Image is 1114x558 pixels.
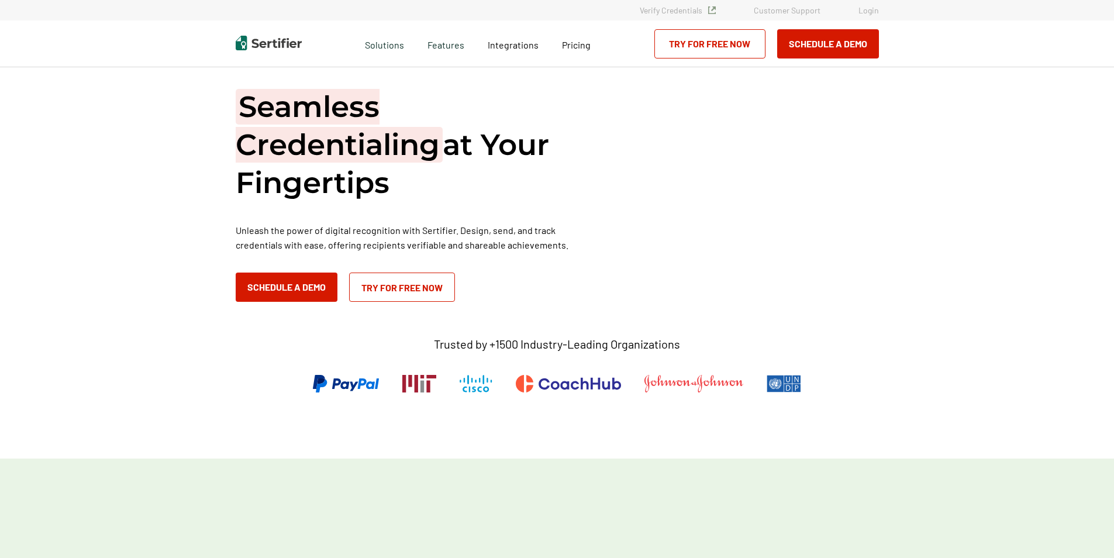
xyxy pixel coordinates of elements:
[640,5,716,15] a: Verify Credentials
[488,36,539,51] a: Integrations
[516,375,621,392] img: CoachHub
[236,88,587,202] h1: at Your Fingertips
[365,36,404,51] span: Solutions
[434,337,680,352] p: Trusted by +1500 Industry-Leading Organizations
[402,375,436,392] img: Massachusetts Institute of Technology
[858,5,879,15] a: Login
[644,375,743,392] img: Johnson & Johnson
[236,36,302,50] img: Sertifier | Digital Credentialing Platform
[313,375,379,392] img: PayPal
[654,29,765,58] a: Try for Free Now
[708,6,716,14] img: Verified
[562,36,591,51] a: Pricing
[236,223,587,252] p: Unleash the power of digital recognition with Sertifier. Design, send, and track credentials with...
[460,375,492,392] img: Cisco
[562,39,591,50] span: Pricing
[427,36,464,51] span: Features
[236,89,443,163] span: Seamless Credentialing
[488,39,539,50] span: Integrations
[767,375,801,392] img: UNDP
[754,5,820,15] a: Customer Support
[349,273,455,302] a: Try for Free Now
